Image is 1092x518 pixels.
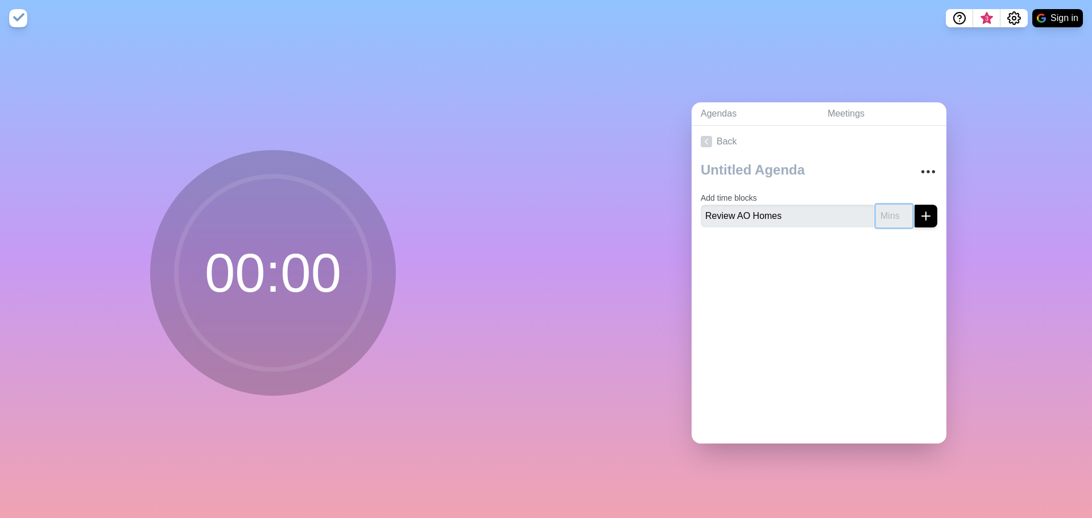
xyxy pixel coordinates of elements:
[692,126,946,158] a: Back
[1000,9,1028,27] button: Settings
[692,102,818,126] a: Agendas
[1037,14,1046,23] img: google logo
[701,193,757,202] label: Add time blocks
[917,160,940,183] button: More
[818,102,946,126] a: Meetings
[701,205,874,227] input: Name
[1032,9,1083,27] button: Sign in
[9,9,27,27] img: timeblocks logo
[876,205,912,227] input: Mins
[973,9,1000,27] button: What’s new
[982,14,991,23] span: 3
[946,9,973,27] button: Help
